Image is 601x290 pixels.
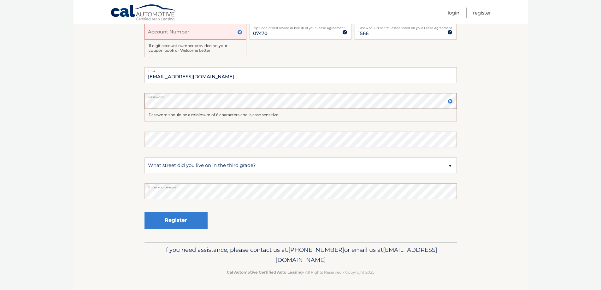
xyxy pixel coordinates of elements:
span: [PHONE_NUMBER] [288,246,344,253]
button: Register [144,212,208,229]
img: close.svg [237,30,242,35]
a: Login [448,8,459,18]
p: If you need assistance, please contact us at: or email us at [149,245,453,265]
label: Zip Code of first lessee in box 1b of your Lease Agreement [250,24,351,29]
label: Password [144,93,457,98]
input: Account Number [144,24,246,40]
img: close.svg [448,99,453,104]
label: Email [144,67,457,72]
span: [EMAIL_ADDRESS][DOMAIN_NAME] [275,246,437,263]
img: tooltip.svg [447,30,452,35]
label: Enter your answer [144,183,457,188]
label: Last 4 of SSN of first lessee listed on your Lease Agreement [355,24,457,29]
a: Register [473,8,491,18]
strong: Cal Automotive Certified Auto Leasing [227,270,303,275]
input: Email [144,67,457,83]
img: tooltip.svg [342,30,347,35]
p: - All Rights Reserved - Copyright 2025 [149,269,453,275]
div: Password should be a minimum of 6 characters and is case sensitive [144,109,457,121]
input: SSN or EIN (last 4 digits only) [355,24,457,40]
div: 11 digit account number provided on your coupon book or Welcome Letter [144,40,246,57]
a: Cal Automotive [110,4,177,22]
input: Zip Code [250,24,351,40]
